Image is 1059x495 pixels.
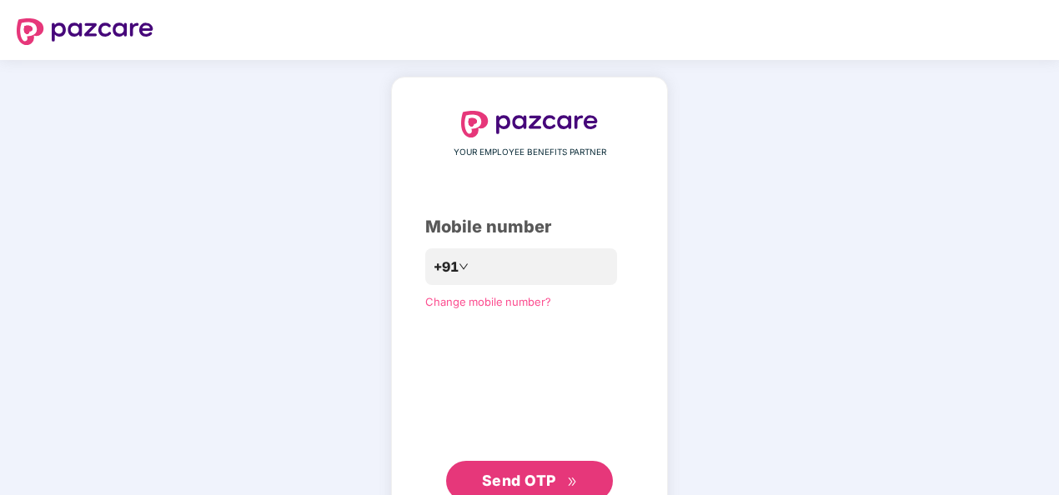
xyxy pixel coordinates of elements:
img: logo [461,111,598,137]
span: YOUR EMPLOYEE BENEFITS PARTNER [454,146,606,159]
img: logo [17,18,153,45]
span: double-right [567,477,578,487]
span: Send OTP [482,472,556,489]
a: Change mobile number? [425,295,551,308]
span: +91 [434,257,459,277]
div: Mobile number [425,214,634,240]
span: down [459,262,469,272]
